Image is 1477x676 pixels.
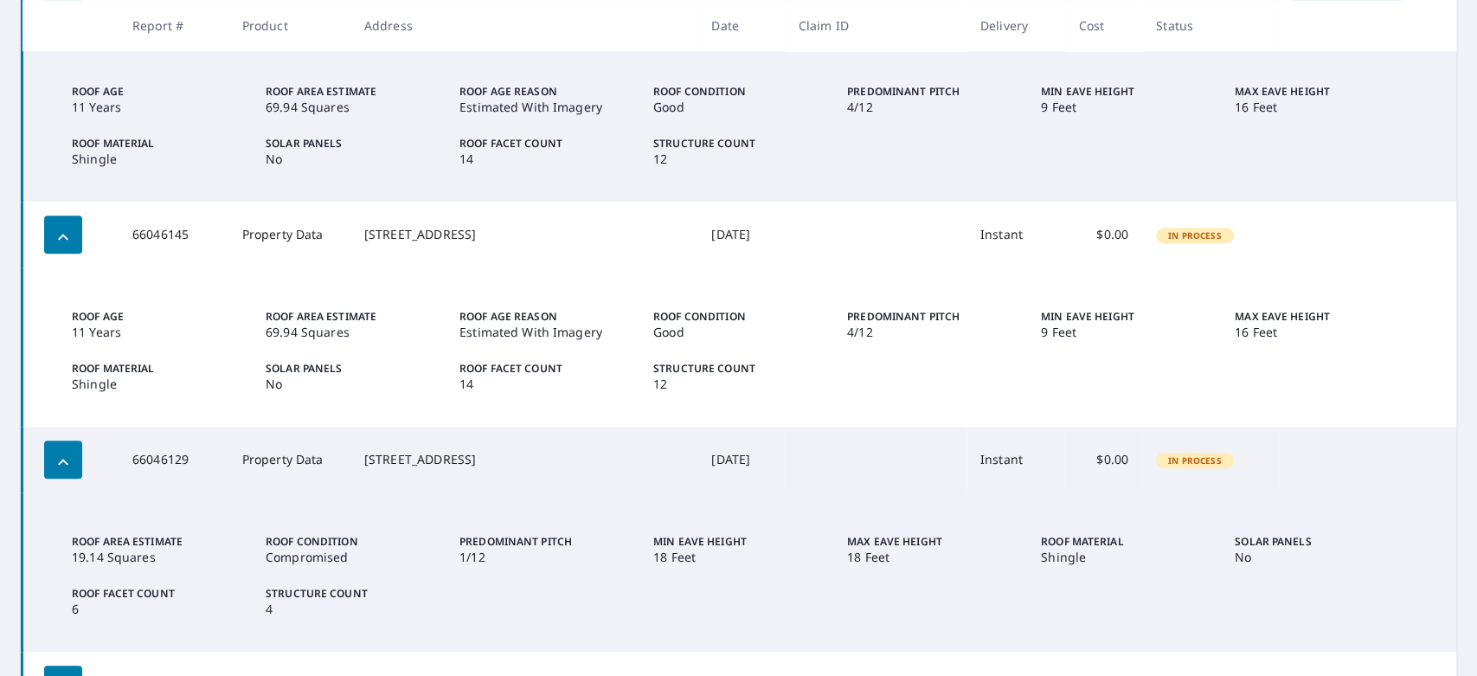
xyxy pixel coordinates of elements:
[72,325,245,340] p: 11 Years
[847,550,1020,565] p: 18 Feet
[1064,202,1142,267] td: $0.00
[266,84,439,100] p: Roof Area Estimate
[847,84,1020,100] p: Predominant Pitch
[1064,427,1142,493] td: $0.00
[1041,84,1214,100] p: Min Eave Height
[653,136,826,151] p: Structure Count
[1235,84,1408,100] p: Max Eave Height
[653,534,826,550] p: Min Eave Height
[266,361,439,377] p: Solar Panels
[653,550,826,565] p: 18 Feet
[72,151,245,167] p: Shingle
[228,202,350,267] td: Property Data
[1158,229,1232,241] span: In Process
[266,550,439,565] p: Compromised
[266,136,439,151] p: Solar Panels
[1041,100,1214,115] p: 9 Feet
[266,602,439,617] p: 4
[119,427,228,493] td: 66046129
[1235,325,1408,340] p: 16 Feet
[266,377,439,392] p: No
[653,361,826,377] p: Structure Count
[966,202,1065,267] td: Instant
[847,100,1020,115] p: 4/12
[72,361,245,377] p: Roof Material
[364,226,684,243] div: [STREET_ADDRESS]
[1235,534,1408,550] p: Solar Panels
[1041,550,1214,565] p: Shingle
[72,377,245,392] p: Shingle
[1158,454,1232,467] span: In Process
[847,534,1020,550] p: Max Eave Height
[653,84,826,100] p: Roof Condition
[1235,309,1408,325] p: Max Eave Height
[72,100,245,115] p: 11 Years
[266,309,439,325] p: Roof Area Estimate
[72,309,245,325] p: Roof Age
[847,325,1020,340] p: 4/12
[459,550,633,565] p: 1/12
[266,325,439,340] p: 69.94 Squares
[266,151,439,167] p: No
[72,84,245,100] p: Roof Age
[266,100,439,115] p: 69.94 Squares
[459,151,633,167] p: 14
[697,427,784,493] td: [DATE]
[459,84,633,100] p: Roof Age Reason
[72,586,245,602] p: Roof Facet Count
[697,202,784,267] td: [DATE]
[1041,325,1214,340] p: 9 Feet
[459,325,633,340] p: Estimated With Imagery
[72,136,245,151] p: Roof Material
[459,136,633,151] p: Roof Facet Count
[653,377,826,392] p: 12
[364,451,684,468] div: [STREET_ADDRESS]
[459,377,633,392] p: 14
[459,309,633,325] p: Roof Age Reason
[459,361,633,377] p: Roof Facet Count
[72,550,245,565] p: 19.14 Squares
[266,534,439,550] p: Roof Condition
[653,100,826,115] p: Good
[266,586,439,602] p: Structure Count
[459,100,633,115] p: Estimated With Imagery
[228,427,350,493] td: Property Data
[653,151,826,167] p: 12
[966,427,1065,493] td: Instant
[459,534,633,550] p: Predominant Pitch
[119,202,228,267] td: 66046145
[653,309,826,325] p: Roof Condition
[1235,550,1408,565] p: No
[72,602,245,617] p: 6
[653,325,826,340] p: Good
[847,309,1020,325] p: Predominant Pitch
[72,534,245,550] p: Roof Area Estimate
[1041,309,1214,325] p: Min Eave Height
[1235,100,1408,115] p: 16 Feet
[1041,534,1214,550] p: Roof Material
